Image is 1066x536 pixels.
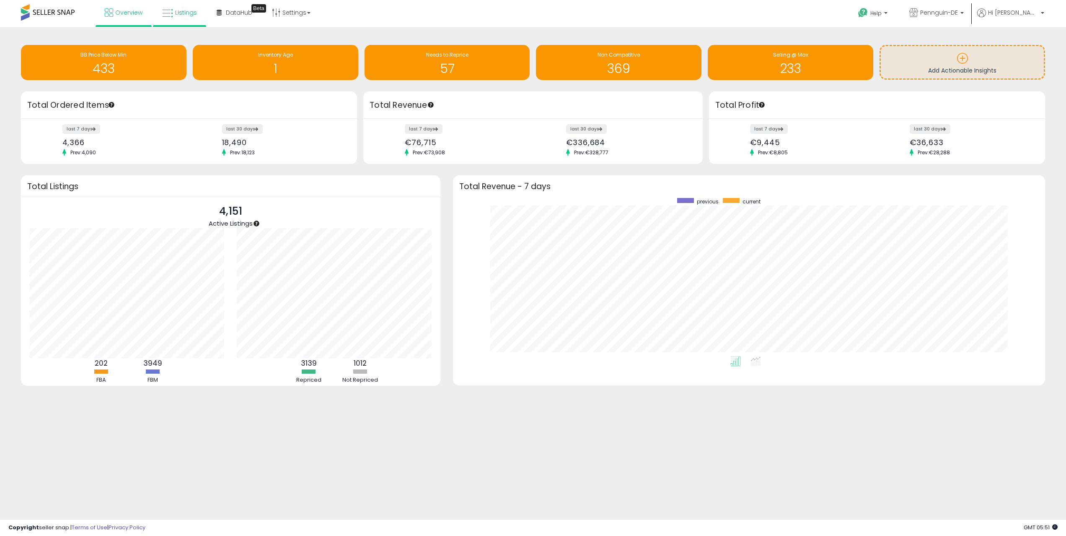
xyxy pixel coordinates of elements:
[62,138,183,147] div: 4,366
[598,51,640,58] span: Non Competitive
[536,45,701,80] a: Non Competitive 369
[209,203,253,219] p: 4,151
[193,45,358,80] a: Inventory Age 1
[977,8,1044,27] a: Hi [PERSON_NAME]
[697,198,719,205] span: previous
[222,124,263,134] label: last 30 days
[773,51,808,58] span: Selling @ Max
[858,8,868,18] i: Get Help
[258,51,293,58] span: Inventory Age
[301,358,317,368] b: 3139
[409,149,449,156] span: Prev: €73,908
[570,149,613,156] span: Prev: €328,777
[62,124,100,134] label: last 7 days
[426,51,468,58] span: Needs to Reprice
[27,99,351,111] h3: Total Ordered Items
[365,45,530,80] a: Needs to Reprice 57
[920,8,958,17] span: Pennguin-DE
[881,46,1044,78] a: Add Actionable Insights
[253,220,260,227] div: Tooltip anchor
[459,183,1039,190] h3: Total Revenue - 7 days
[870,10,882,17] span: Help
[222,138,343,147] div: 18,490
[284,376,334,384] div: Repriced
[76,376,126,384] div: FBA
[27,183,434,190] h3: Total Listings
[750,138,871,147] div: €9,445
[21,45,186,80] a: BB Price Below Min 433
[115,8,142,17] span: Overview
[566,138,688,147] div: €336,684
[754,149,792,156] span: Prev: €8,805
[427,101,435,109] div: Tooltip anchor
[928,66,996,75] span: Add Actionable Insights
[851,1,896,27] a: Help
[127,376,178,384] div: FBM
[25,62,182,75] h1: 433
[251,4,266,13] div: Tooltip anchor
[226,149,259,156] span: Prev: 18,123
[66,149,100,156] span: Prev: 4,090
[913,149,954,156] span: Prev: €28,288
[95,358,108,368] b: 202
[988,8,1038,17] span: Hi [PERSON_NAME]
[197,62,354,75] h1: 1
[175,8,197,17] span: Listings
[226,8,252,17] span: DataHub
[743,198,761,205] span: current
[143,358,162,368] b: 3949
[708,45,873,80] a: Selling @ Max 233
[712,62,869,75] h1: 233
[910,124,950,134] label: last 30 days
[369,62,526,75] h1: 57
[405,138,527,147] div: €76,715
[758,101,766,109] div: Tooltip anchor
[209,219,253,228] span: Active Listings
[910,138,1030,147] div: €36,633
[335,376,386,384] div: Not Repriced
[750,124,788,134] label: last 7 days
[405,124,442,134] label: last 7 days
[566,124,607,134] label: last 30 days
[715,99,1039,111] h3: Total Profit
[354,358,367,368] b: 1012
[540,62,697,75] h1: 369
[370,99,696,111] h3: Total Revenue
[80,51,127,58] span: BB Price Below Min
[108,101,115,109] div: Tooltip anchor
